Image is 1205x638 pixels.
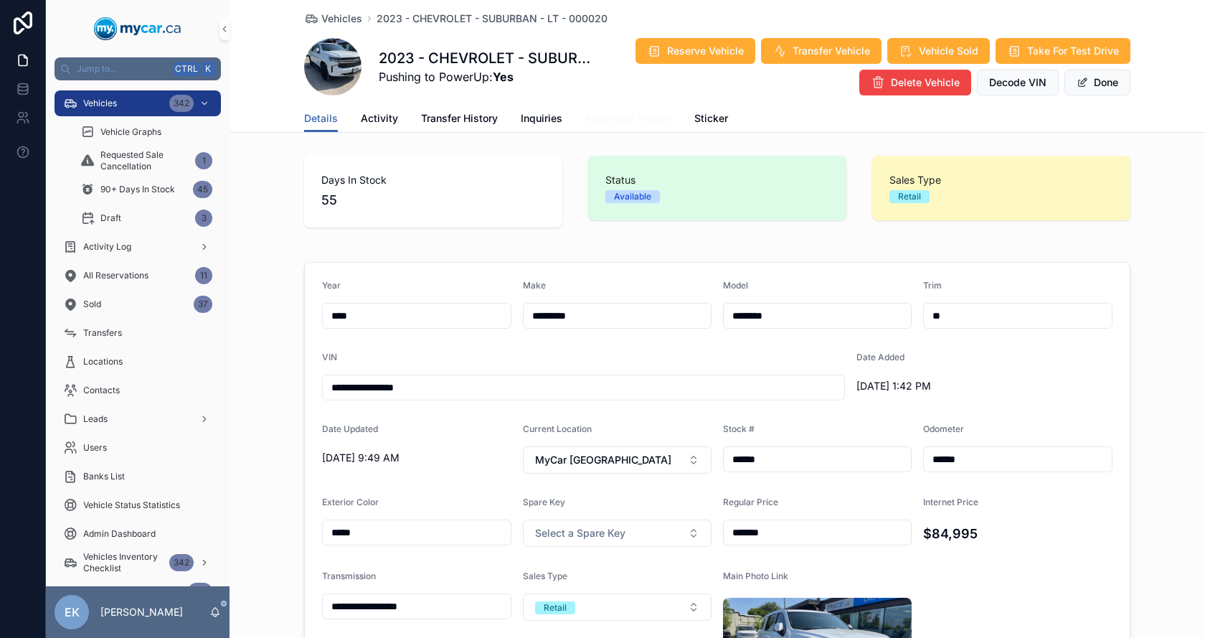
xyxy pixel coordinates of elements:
span: Transfer History [421,111,498,126]
span: Current Location [523,423,592,434]
span: Sales Type [523,571,567,581]
a: Sold37 [55,291,221,317]
div: 466 [188,583,212,600]
span: [DATE] 1:42 PM [856,379,1046,393]
a: Vehicle Status Statistics [55,492,221,518]
span: Year [322,280,341,291]
span: Requested Sale Cancellation [100,149,189,172]
span: Sales Type [889,173,1113,187]
span: Admin Dashboard [83,528,156,540]
div: 37 [194,296,212,313]
a: Inquiries [521,105,562,134]
span: Inquiries [521,111,562,126]
span: Delivered Vehicles [83,586,159,597]
button: Select Button [523,520,712,547]
span: Transfer Vehicle [793,44,870,58]
span: Spare Key [523,497,565,507]
span: Main Photo Link [723,571,788,581]
span: Locations [83,356,123,367]
span: Activity Log [83,241,131,253]
a: Vehicles Inventory Checklist342 [55,550,221,576]
span: Ctrl [174,62,199,76]
span: Pushing to PowerUp: [379,68,599,85]
span: [DATE] 9:49 AM [322,451,511,465]
span: VIN [322,352,337,362]
a: Details [304,105,338,133]
span: Sticker [694,111,728,126]
span: Leads [83,413,108,425]
span: Banks List [83,471,125,482]
span: All Reservations [83,270,148,281]
span: Contacts [83,385,120,396]
div: 1 [195,152,212,169]
div: Retail [898,190,921,203]
a: Leads [55,406,221,432]
span: Date Added [856,352,904,362]
a: Transfer History [421,105,498,134]
span: Vehicles [83,98,117,109]
a: 90+ Days In Stock45 [72,177,221,202]
a: Admin Dashboard [55,521,221,547]
span: 90+ Days In Stock [100,184,175,195]
a: Activity Log [55,234,221,260]
div: 342 [169,554,194,571]
a: Activity [361,105,398,134]
span: Transmission [322,571,376,581]
span: Details [304,111,338,126]
span: Exterior Color [322,497,379,507]
a: Locations [55,349,221,375]
span: MyCar [GEOGRAPHIC_DATA] [535,453,671,467]
div: Retail [544,601,567,614]
a: Vehicles342 [55,90,221,116]
a: Vehicle Graphs [72,119,221,145]
a: Sticker [694,105,728,134]
span: Jump to... [77,63,168,75]
img: App logo [94,17,181,40]
span: K [202,63,214,75]
button: Jump to...CtrlK [55,57,221,80]
a: Contacts [55,377,221,403]
a: Delivered Vehicles466 [55,578,221,604]
p: [PERSON_NAME] [100,605,183,619]
a: 2023 - CHEVROLET - SUBURBAN - LT - 000020 [377,11,608,26]
h4: $84,995 [923,524,1112,543]
span: Users [83,442,107,454]
a: Requested Sale Cancellation1 [72,148,221,174]
a: Users [55,435,221,461]
div: scrollable content [46,80,230,586]
span: Delete Vehicle [891,75,960,90]
span: Trim [923,280,942,291]
span: Days In Stock [321,173,545,187]
button: Transfer Vehicle [761,38,882,64]
span: Reserve Vehicle [667,44,744,58]
a: Draft3 [72,205,221,231]
span: Regular Price [723,497,778,507]
button: Done [1064,70,1130,95]
span: 55 [321,190,545,210]
div: 45 [193,181,212,198]
button: Decode VIN [977,70,1059,95]
span: Status [605,173,829,187]
span: Additional Details [585,111,671,126]
span: Take For Test Drive [1027,44,1119,58]
button: Delete Vehicle [859,70,971,95]
span: Odometer [923,423,964,434]
button: Reserve Vehicle [635,38,755,64]
div: 342 [169,95,194,112]
span: Date Updated [322,423,378,434]
a: Transfers [55,320,221,346]
span: Vehicle Sold [919,44,978,58]
button: Take For Test Drive [996,38,1130,64]
span: EK [65,604,80,621]
span: Activity [361,111,398,126]
h1: 2023 - CHEVROLET - SUBURBAN - LT - 000020 [379,48,599,68]
span: Model [723,280,748,291]
strong: Yes [493,70,514,84]
span: Internet Price [923,497,978,507]
span: Vehicles Inventory Checklist [83,551,164,574]
span: Vehicle Graphs [100,126,161,138]
div: 3 [195,210,212,227]
a: All Reservations11 [55,263,221,288]
button: Vehicle Sold [887,38,990,64]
